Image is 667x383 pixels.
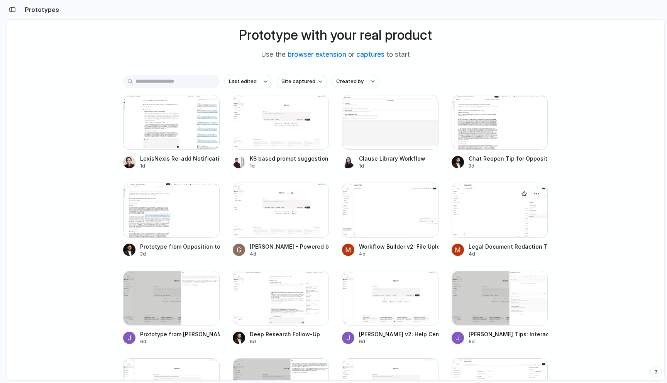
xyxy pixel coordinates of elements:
div: 6d [359,338,438,345]
a: Harvey v2: Help Center Addition[PERSON_NAME] v2: Help Center Addition6d [342,271,438,345]
button: Created by [332,75,379,88]
a: Legal Document Redaction ToolLegal Document Redaction Tool4d [452,183,548,257]
div: 1d [250,163,329,169]
div: 6d [140,338,220,345]
div: Prototype from Opposition to Motion to Dismiss [140,242,220,251]
div: Prototype from [PERSON_NAME] [140,330,220,338]
button: Site captured [277,75,327,88]
button: Last edited [224,75,272,88]
a: captures [356,51,384,58]
div: [PERSON_NAME] Tips: Interactive Help Panel [469,330,548,338]
div: 1d [359,163,425,169]
div: Workflow Builder v2: File Upload Enhancement [359,242,438,251]
div: Legal Document Redaction Tool [469,242,548,251]
div: 6d [469,338,548,345]
div: [PERSON_NAME] - Powered by Logo [250,242,329,251]
a: Prototype from Opposition to Motion to DismissPrototype from Opposition to Motion to Dismiss3d [123,183,220,257]
div: Clause Library Workflow [359,154,425,163]
div: 3d [469,163,548,169]
div: 4d [469,251,548,258]
a: Harvey - Powered by Logo[PERSON_NAME] - Powered by Logo4d [233,183,329,257]
span: Site captured [281,78,315,85]
h2: Prototypes [22,5,59,14]
div: 4d [250,251,329,258]
div: 6d [250,338,320,345]
span: Last edited [229,78,257,85]
div: 1d [140,163,220,169]
a: Chat Reopen Tip for Opposition DocumentChat Reopen Tip for Opposition Document3d [452,95,548,169]
a: Harvey Tips: Interactive Help Panel[PERSON_NAME] Tips: Interactive Help Panel6d [452,271,548,345]
span: Use the or to start [261,50,410,60]
a: LexisNexis Re-add NotificationLexisNexis Re-add Notification1d [123,95,220,169]
div: Chat Reopen Tip for Opposition Document [469,154,548,163]
div: 4d [359,251,438,258]
div: KS based prompt suggestions [250,154,329,163]
h1: Prototype with your real product [239,25,432,45]
a: Clause Library WorkflowClause Library Workflow1d [342,95,438,169]
a: KS based prompt suggestionsKS based prompt suggestions1d [233,95,329,169]
a: Prototype from Harvey TipsPrototype from [PERSON_NAME]6d [123,271,220,345]
div: [PERSON_NAME] v2: Help Center Addition [359,330,438,338]
div: Deep Research Follow-Up [250,330,320,338]
span: Created by [336,78,364,85]
a: Workflow Builder v2: File Upload EnhancementWorkflow Builder v2: File Upload Enhancement4d [342,183,438,257]
a: browser extension [288,51,346,58]
div: LexisNexis Re-add Notification [140,154,220,163]
div: 3d [140,251,220,258]
a: Deep Research Follow-UpDeep Research Follow-Up6d [233,271,329,345]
